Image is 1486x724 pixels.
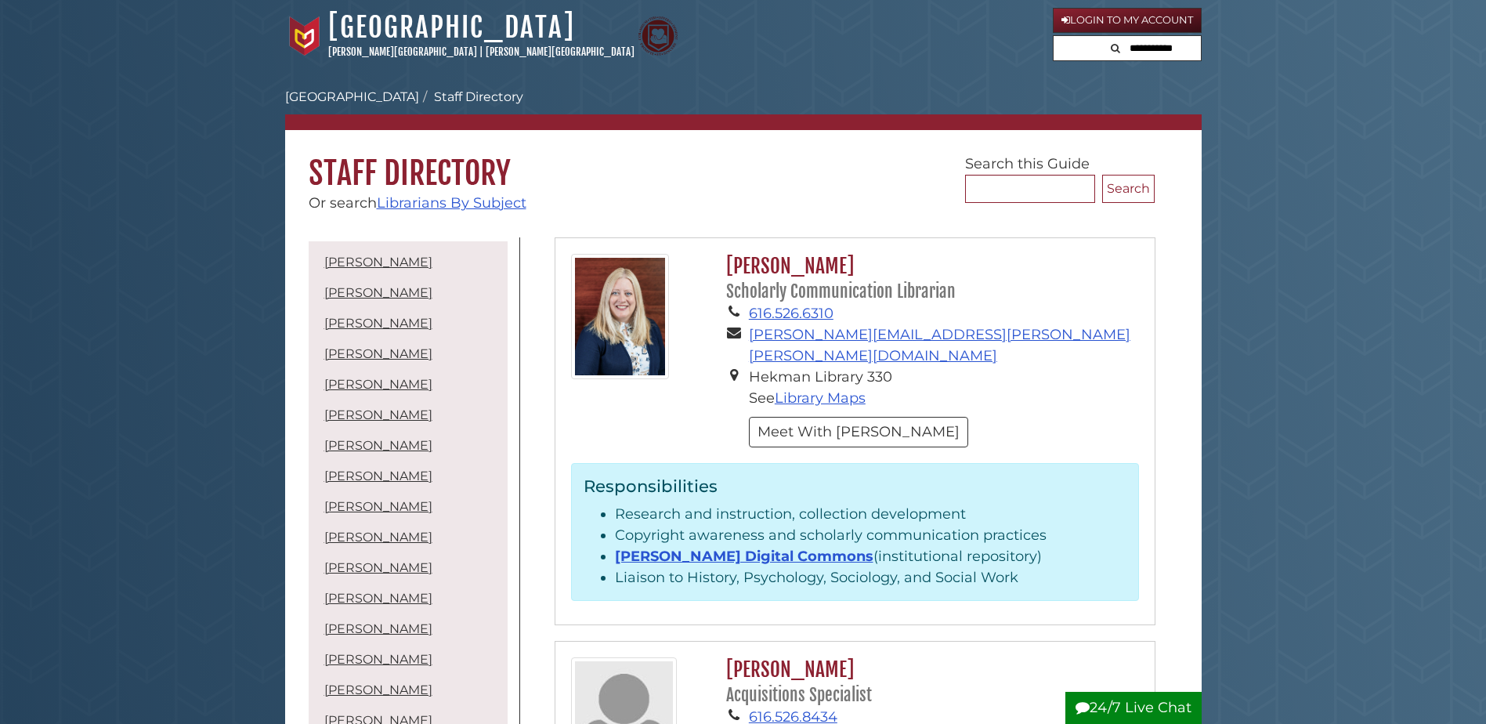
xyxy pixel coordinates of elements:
li: Research and instruction, collection development [615,504,1126,525]
a: [PERSON_NAME] [324,560,432,575]
a: [PERSON_NAME] Digital Commons [615,548,873,565]
a: [PERSON_NAME][GEOGRAPHIC_DATA] [328,45,477,58]
a: [PERSON_NAME] [324,255,432,270]
span: Or search [309,194,526,212]
a: Library Maps [775,389,866,407]
span: | [479,45,483,58]
a: [PERSON_NAME] [324,499,432,514]
a: [PERSON_NAME] [324,469,432,483]
small: Scholarly Communication Librarian [726,281,956,302]
nav: breadcrumb [285,88,1202,130]
a: 616.526.6310 [749,305,833,322]
h1: Staff Directory [285,130,1202,193]
a: [PERSON_NAME] [324,316,432,331]
li: Liaison to History, Psychology, Sociology, and Social Work [615,567,1126,588]
a: [PERSON_NAME] [324,346,432,361]
h2: [PERSON_NAME] [718,254,1138,303]
a: [PERSON_NAME] [324,438,432,453]
li: Copyright awareness and scholarly communication practices [615,525,1126,546]
a: [PERSON_NAME] [324,591,432,606]
a: [PERSON_NAME] [324,530,432,545]
img: Calvin Theological Seminary [638,16,678,56]
a: [PERSON_NAME] [324,682,432,697]
h2: [PERSON_NAME] [718,657,1138,707]
img: gina_bolger_125x160.jpg [571,254,669,379]
a: Staff Directory [434,89,523,104]
a: [PERSON_NAME][EMAIL_ADDRESS][PERSON_NAME][PERSON_NAME][DOMAIN_NAME] [749,326,1130,364]
a: [PERSON_NAME] [324,652,432,667]
h3: Responsibilities [584,476,1126,496]
a: [GEOGRAPHIC_DATA] [328,10,575,45]
button: 24/7 Live Chat [1065,692,1202,724]
small: Acquisitions Specialist [726,685,872,705]
a: [GEOGRAPHIC_DATA] [285,89,419,104]
a: [PERSON_NAME] [324,621,432,636]
img: Calvin University [285,16,324,56]
a: Login to My Account [1053,8,1202,33]
a: [PERSON_NAME] [324,377,432,392]
a: [PERSON_NAME] [324,407,432,422]
button: Meet With [PERSON_NAME] [749,417,968,447]
i: Search [1111,43,1120,53]
button: Search [1106,36,1125,57]
li: Hekman Library 330 See [749,367,1139,409]
a: Librarians By Subject [377,194,526,212]
li: (institutional repository) [615,546,1126,567]
button: Search [1102,175,1155,203]
a: [PERSON_NAME][GEOGRAPHIC_DATA] [486,45,635,58]
a: [PERSON_NAME] [324,285,432,300]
